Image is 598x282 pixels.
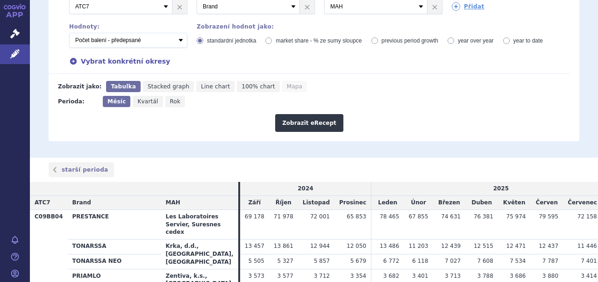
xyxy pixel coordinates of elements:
div: Zobrazení hodnot jako: [197,23,570,30]
span: 75 974 [506,213,526,220]
span: Stacked graph [148,83,189,90]
span: 7 027 [445,258,461,264]
span: year to date [513,37,543,44]
span: 7 787 [542,258,558,264]
td: Duben [465,196,498,210]
span: 72 001 [310,213,330,220]
span: 5 857 [314,258,330,264]
span: Rok [170,98,181,105]
span: ATC7 [35,199,50,206]
span: 5 505 [248,258,264,264]
span: 76 381 [474,213,493,220]
span: 7 608 [477,258,493,264]
button: Zobrazit eRecept [275,114,343,132]
span: 13 486 [380,243,399,249]
th: TONARSSA NEO [68,254,161,269]
span: Tabulka [111,83,135,90]
td: Leden [371,196,404,210]
span: 3 788 [477,273,493,279]
span: Line chart [201,83,230,90]
span: 12 050 [347,243,366,249]
span: 5 327 [277,258,293,264]
span: 3 682 [383,273,399,279]
span: 12 439 [441,243,461,249]
span: 12 471 [506,243,526,249]
span: 74 631 [441,213,461,220]
span: Kvartál [137,98,158,105]
span: 13 457 [245,243,264,249]
span: 3 712 [314,273,330,279]
span: 78 465 [380,213,399,220]
td: Červen [531,196,563,210]
span: 100% chart [242,83,275,90]
td: Září [240,196,269,210]
span: 3 414 [581,273,597,279]
span: 3 880 [542,273,558,279]
span: 3 713 [445,273,461,279]
span: market share - % ze sumy sloupce [276,37,362,44]
td: Listopad [298,196,335,210]
a: starší perioda [49,162,114,177]
td: Březen [433,196,466,210]
span: 3 573 [248,273,264,279]
div: Zobrazit jako: [58,81,101,92]
span: 5 679 [350,258,366,264]
span: Brand [72,199,91,206]
span: 6 118 [412,258,428,264]
span: 12 437 [539,243,558,249]
span: 67 855 [409,213,428,220]
span: 79 595 [539,213,558,220]
div: Perioda: [58,96,98,107]
span: 7 401 [581,258,597,264]
span: Měsíc [107,98,126,105]
span: 69 178 [245,213,264,220]
td: Únor [404,196,433,210]
span: MAH [166,199,180,206]
td: Prosinec [335,196,371,210]
span: 65 853 [347,213,366,220]
a: Přidat [452,2,484,11]
td: Květen [498,196,531,210]
span: 13 861 [274,243,293,249]
span: year over year [458,37,494,44]
td: Říjen [269,196,298,210]
span: 72 158 [577,213,597,220]
th: Krka, d.d., [GEOGRAPHIC_DATA], [GEOGRAPHIC_DATA] [161,239,238,269]
div: Hodnoty: [69,23,187,30]
span: 11 446 [577,243,597,249]
span: 7 534 [510,258,526,264]
span: previous period growth [382,37,438,44]
span: 12 944 [310,243,330,249]
span: 3 354 [350,273,366,279]
span: 3 577 [277,273,293,279]
span: 11 203 [409,243,428,249]
span: Mapa [287,83,302,90]
span: standardní jednotka [207,37,256,44]
span: 3 686 [510,273,526,279]
div: Vybrat konkrétní okresy [60,56,570,66]
span: 12 515 [474,243,493,249]
span: 6 772 [383,258,399,264]
span: 71 978 [274,213,293,220]
span: 3 401 [412,273,428,279]
th: PRESTANCE [68,210,161,239]
td: 2024 [240,182,371,195]
th: Les Laboratoires Servier, Suresnes cedex [161,210,238,239]
th: TONARSSA [68,239,161,254]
